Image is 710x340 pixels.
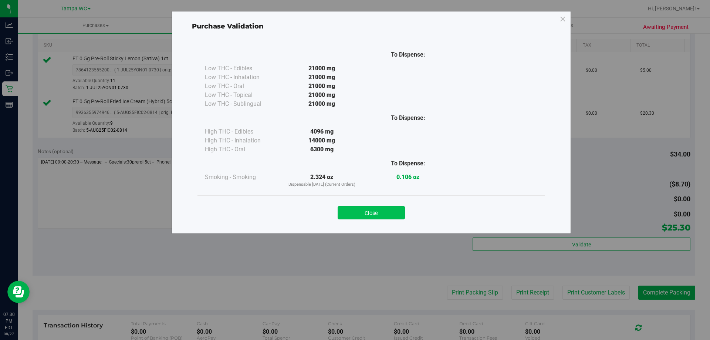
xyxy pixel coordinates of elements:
strong: 0.106 oz [396,174,419,181]
div: Low THC - Topical [205,91,279,100]
div: 14000 mg [279,136,365,145]
div: To Dispense: [365,50,451,59]
div: 21000 mg [279,91,365,100]
p: Dispensable [DATE] (Current Orders) [279,182,365,188]
div: 21000 mg [279,82,365,91]
div: Low THC - Oral [205,82,279,91]
div: To Dispense: [365,114,451,122]
div: Low THC - Edibles [205,64,279,73]
div: Low THC - Sublingual [205,100,279,108]
div: To Dispense: [365,159,451,168]
iframe: Resource center [7,281,30,303]
div: 21000 mg [279,100,365,108]
div: 21000 mg [279,64,365,73]
div: Low THC - Inhalation [205,73,279,82]
div: High THC - Oral [205,145,279,154]
div: 4096 mg [279,127,365,136]
div: High THC - Inhalation [205,136,279,145]
div: High THC - Edibles [205,127,279,136]
div: 21000 mg [279,73,365,82]
div: Smoking - Smoking [205,173,279,182]
button: Close [338,206,405,219]
div: 6300 mg [279,145,365,154]
div: 2.324 oz [279,173,365,188]
span: Purchase Validation [192,22,264,30]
